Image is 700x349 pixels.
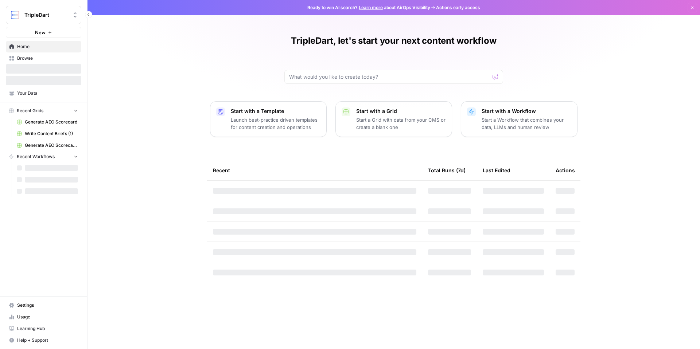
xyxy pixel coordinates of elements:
a: Generate AEO Scorecard (1) [13,140,81,151]
span: Your Data [17,90,78,97]
button: Help + Support [6,334,81,346]
img: TripleDart Logo [8,8,22,21]
a: Learn more [359,5,383,10]
span: Ready to win AI search? about AirOps Visibility [307,4,430,11]
span: Home [17,43,78,50]
a: Learning Hub [6,323,81,334]
span: New [35,29,46,36]
p: Start a Workflow that combines your data, LLMs and human review [482,116,571,131]
span: Settings [17,302,78,309]
p: Start with a Grid [356,107,446,115]
span: Actions early access [436,4,480,11]
button: Start with a TemplateLaunch best-practice driven templates for content creation and operations [210,101,327,137]
span: Recent Grids [17,107,43,114]
div: Recent [213,160,416,180]
span: Generate AEO Scorecard [25,119,78,125]
a: Home [6,41,81,52]
span: Write Content Briefs (1) [25,130,78,137]
span: TripleDart [24,11,69,19]
button: Workspace: TripleDart [6,6,81,24]
span: Generate AEO Scorecard (1) [25,142,78,149]
input: What would you like to create today? [289,73,490,81]
span: Recent Workflows [17,153,55,160]
span: Browse [17,55,78,62]
button: Recent Grids [6,105,81,116]
p: Launch best-practice driven templates for content creation and operations [231,116,320,131]
span: Usage [17,314,78,320]
a: Your Data [6,87,81,99]
p: Start with a Template [231,107,320,115]
a: Browse [6,52,81,64]
button: Recent Workflows [6,151,81,162]
div: Total Runs (7d) [428,160,466,180]
a: Usage [6,311,81,323]
button: New [6,27,81,38]
a: Write Content Briefs (1) [13,128,81,140]
a: Generate AEO Scorecard [13,116,81,128]
button: Start with a WorkflowStart a Workflow that combines your data, LLMs and human review [461,101,577,137]
p: Start a Grid with data from your CMS or create a blank one [356,116,446,131]
a: Settings [6,299,81,311]
button: Start with a GridStart a Grid with data from your CMS or create a blank one [335,101,452,137]
p: Start with a Workflow [482,107,571,115]
span: Help + Support [17,337,78,344]
h1: TripleDart, let's start your next content workflow [291,35,496,47]
div: Actions [556,160,575,180]
div: Last Edited [483,160,510,180]
span: Learning Hub [17,325,78,332]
